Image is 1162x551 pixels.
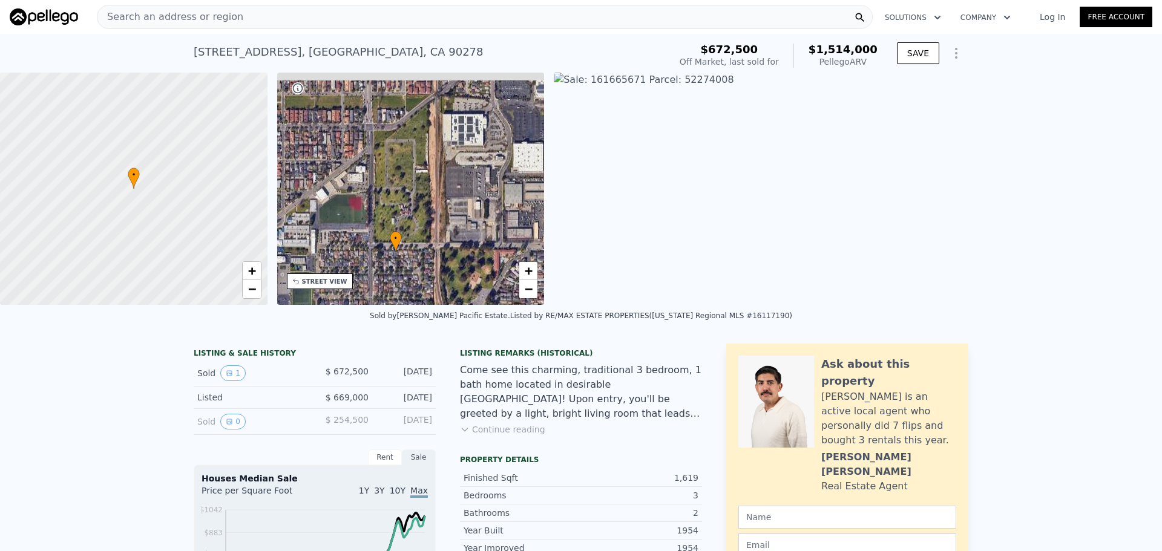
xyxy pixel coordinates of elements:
div: Come see this charming, traditional 3 bedroom, 1 bath home located in desirable [GEOGRAPHIC_DATA]... [460,363,702,421]
span: 1Y [359,486,369,495]
div: [PERSON_NAME] is an active local agent who personally did 7 flips and bought 3 rentals this year. [821,390,956,448]
button: Company [951,7,1020,28]
a: Zoom in [243,262,261,280]
span: $1,514,000 [809,43,878,56]
a: Zoom out [243,280,261,298]
button: Continue reading [460,423,545,435]
button: Show Options [944,41,968,65]
div: Sold [197,414,305,429]
span: 3Y [374,486,384,495]
div: [DATE] [378,414,432,429]
div: 1,619 [581,472,698,484]
div: Rent [368,449,402,465]
div: Pellego ARV [809,56,878,68]
div: • [128,168,140,189]
a: Zoom out [519,280,537,298]
span: + [248,263,255,278]
div: Finished Sqft [464,472,581,484]
span: • [390,233,402,244]
div: 3 [581,489,698,501]
button: View historical data [220,365,246,381]
a: Log In [1025,11,1080,23]
span: $ 669,000 [326,393,369,402]
span: + [525,263,533,278]
div: Property details [460,455,702,465]
div: Real Estate Agent [821,479,908,494]
div: Bathrooms [464,507,581,519]
tspan: $1042 [200,506,223,514]
div: Year Built [464,524,581,536]
div: Price per Square Foot [202,484,315,504]
button: Solutions [875,7,951,28]
div: 1954 [581,524,698,536]
span: − [525,281,533,296]
div: [DATE] [378,391,432,403]
span: Max [410,486,428,498]
button: SAVE [897,42,939,64]
div: Sold [197,365,305,381]
div: 2 [581,507,698,519]
div: [STREET_ADDRESS] , [GEOGRAPHIC_DATA] , CA 90278 [194,44,484,60]
span: $ 672,500 [326,367,369,376]
div: Listing Remarks (Historical) [460,348,702,358]
div: Listed by RE/MAX ESTATE PROPERTIES ([US_STATE] Regional MLS #16117190) [510,311,792,320]
input: Name [738,506,956,529]
div: Off Market, last sold for [680,56,779,68]
div: Bedrooms [464,489,581,501]
span: Search an address or region [97,10,243,24]
a: Free Account [1080,7,1152,27]
div: [PERSON_NAME] [PERSON_NAME] [821,450,956,479]
tspan: $883 [204,529,223,537]
a: Zoom in [519,262,537,280]
button: View historical data [220,414,246,429]
div: Ask about this property [821,356,956,390]
div: Sale [402,449,436,465]
div: • [390,231,402,252]
div: Listed [197,391,305,403]
span: $ 254,500 [326,415,369,425]
div: [DATE] [378,365,432,381]
div: Sold by [PERSON_NAME] Pacific Estate . [370,311,510,320]
span: − [248,281,255,296]
span: 10Y [390,486,405,495]
div: STREET VIEW [302,277,347,286]
span: • [128,169,140,180]
div: LISTING & SALE HISTORY [194,348,436,360]
div: Houses Median Sale [202,472,428,484]
img: Pellego [10,8,78,25]
span: $672,500 [701,43,758,56]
